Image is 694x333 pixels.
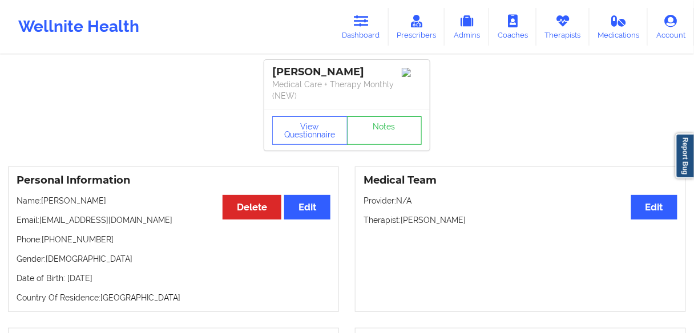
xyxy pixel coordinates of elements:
p: Email: [EMAIL_ADDRESS][DOMAIN_NAME] [17,214,330,226]
p: Country Of Residence: [GEOGRAPHIC_DATA] [17,292,330,303]
img: Image%2Fplaceholer-image.png [402,68,422,77]
button: Delete [223,195,281,220]
a: Report Bug [676,133,694,178]
a: Account [648,8,694,46]
button: Edit [631,195,677,220]
p: Provider: N/A [364,195,677,206]
a: Coaches [489,8,536,46]
a: Admins [445,8,489,46]
p: Gender: [DEMOGRAPHIC_DATA] [17,253,330,265]
p: Date of Birth: [DATE] [17,273,330,284]
div: [PERSON_NAME] [272,66,422,79]
p: Medical Care + Therapy Monthly (NEW) [272,79,422,101]
p: Name: [PERSON_NAME] [17,195,330,206]
p: Phone: [PHONE_NUMBER] [17,234,330,245]
a: Prescribers [389,8,445,46]
a: Medications [590,8,648,46]
a: Dashboard [334,8,389,46]
button: Edit [284,195,330,220]
p: Therapist: [PERSON_NAME] [364,214,677,226]
h3: Medical Team [364,174,677,187]
a: Therapists [536,8,590,46]
h3: Personal Information [17,174,330,187]
a: Notes [347,116,422,145]
button: View Questionnaire [272,116,348,145]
